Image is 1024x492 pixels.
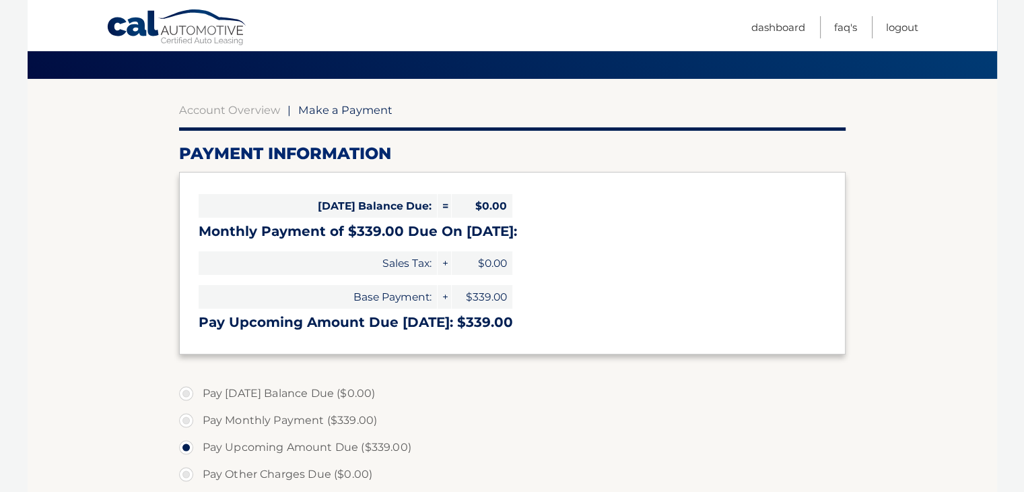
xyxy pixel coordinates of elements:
label: Pay Monthly Payment ($339.00) [179,407,846,434]
a: FAQ's [834,16,857,38]
span: $0.00 [452,251,512,275]
span: Sales Tax: [199,251,437,275]
span: $0.00 [452,194,512,218]
span: Make a Payment [298,103,392,117]
span: = [438,194,451,218]
span: + [438,285,451,309]
a: Account Overview [179,103,280,117]
label: Pay Upcoming Amount Due ($339.00) [179,434,846,461]
a: Cal Automotive [106,9,248,48]
h3: Monthly Payment of $339.00 Due On [DATE]: [199,223,826,240]
h3: Pay Upcoming Amount Due [DATE]: $339.00 [199,314,826,331]
a: Dashboard [751,16,805,38]
span: $339.00 [452,285,512,309]
a: Logout [886,16,918,38]
span: Base Payment: [199,285,437,309]
h2: Payment Information [179,144,846,164]
span: | [287,103,291,117]
span: [DATE] Balance Due: [199,194,437,218]
label: Pay Other Charges Due ($0.00) [179,461,846,488]
span: + [438,251,451,275]
label: Pay [DATE] Balance Due ($0.00) [179,380,846,407]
